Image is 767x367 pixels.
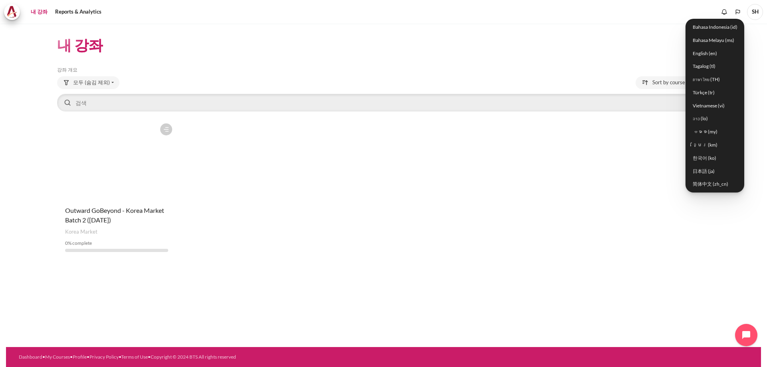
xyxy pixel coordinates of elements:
button: Languages [732,6,744,18]
a: 한국어 ‎(ko)‎ [688,152,742,164]
div: Show notification window with no new notifications [718,6,730,18]
a: Terms of Use [121,354,148,360]
section: 내용 [6,24,761,272]
a: Copyright © 2024 BTS All rights reserved [151,354,236,360]
span: 0 [65,240,68,246]
div: • • • • • [19,353,428,361]
a: 简体中文 ‎(zh_cn)‎ [688,178,742,190]
a: Tagalog ‎(tl)‎ [688,60,742,72]
a: My Courses [45,354,70,360]
a: Architeck Architeck [4,4,24,20]
button: Grouping drop-down menu [57,76,119,89]
button: Sorting drop-down menu [636,76,709,89]
div: % complete [65,240,168,247]
input: 검색 [57,94,710,111]
h1: 내 강좌 [57,36,103,54]
a: Türkçe ‎(tr)‎ [688,86,742,99]
span: SH [747,4,763,20]
a: Bahasa Melayu ‎(ms)‎ [688,34,742,46]
div: Course overview controls [57,76,710,113]
a: ລາວ ‎(lo)‎ [688,113,742,125]
a: Privacy Policy [89,354,119,360]
a: 내 강좌 [28,4,50,20]
h5: 강좌 개요 [57,67,710,73]
a: Profile [73,354,87,360]
a: ภาษาไทย (TH) [688,73,742,85]
span: Sort by course name [652,79,699,87]
a: English ‎(en)‎ [688,47,742,60]
a: ဗမာစာ ‎(my)‎ [688,125,742,138]
img: Architeck [6,6,18,18]
span: 모두 (숨김 제외) [73,79,110,87]
a: Vietnamese ‎(vi)‎ [688,99,742,112]
div: Languages [686,19,744,192]
a: 사용자 메뉴 [747,4,763,20]
span: Korea Market [65,228,97,236]
a: 日本語 ‎(ja)‎ [688,165,742,177]
a: Reports & Analytics [52,4,104,20]
a: Dashboard [19,354,42,360]
a: Bahasa Indonesia ‎(id)‎ [688,21,742,33]
a: ខ្មែរ ‎(km)‎ [688,139,742,151]
a: Outward GoBeyond - Korea Market Batch 2 ([DATE]) [65,206,164,224]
